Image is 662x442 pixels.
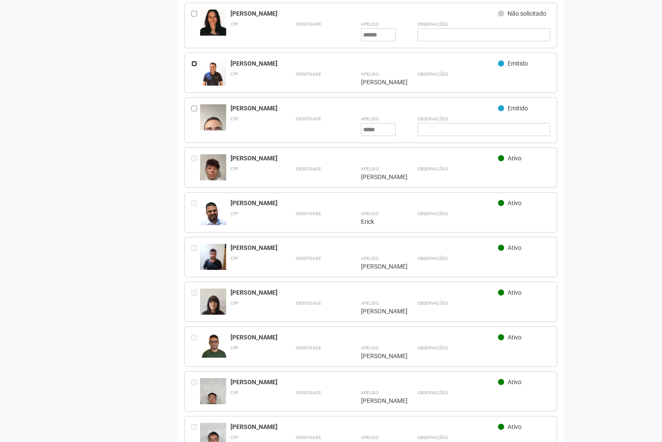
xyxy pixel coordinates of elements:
[418,256,448,261] strong: Observações
[231,301,239,306] strong: CPF
[200,289,226,335] img: user.jpg
[361,346,379,350] strong: Apelido
[231,104,498,112] div: [PERSON_NAME]
[231,22,239,27] strong: CPF
[361,256,379,261] strong: Apelido
[200,104,226,164] img: user.jpg
[191,333,200,360] div: Entre em contato com a Aministração para solicitar o cancelamento ou 2a via
[231,423,498,431] div: [PERSON_NAME]
[508,105,528,112] span: Emitido
[231,116,239,121] strong: CPF
[361,263,396,270] div: [PERSON_NAME]
[361,352,396,360] div: [PERSON_NAME]
[231,289,498,296] div: [PERSON_NAME]
[508,334,522,341] span: Ativo
[508,10,546,17] span: Não solicitado
[361,22,379,27] strong: Apelido
[231,333,498,341] div: [PERSON_NAME]
[231,378,498,386] div: [PERSON_NAME]
[191,378,200,405] div: Entre em contato com a Aministração para solicitar o cancelamento ou 2a via
[361,211,379,216] strong: Apelido
[508,423,522,430] span: Ativo
[231,199,498,207] div: [PERSON_NAME]
[361,307,396,315] div: [PERSON_NAME]
[191,154,200,181] div: Entre em contato com a Aministração para solicitar o cancelamento ou 2a via
[296,346,321,350] strong: Identidade
[231,211,239,216] strong: CPF
[418,390,448,395] strong: Observações
[200,244,226,279] img: user.jpg
[191,244,200,270] div: Entre em contato com a Aministração para solicitar o cancelamento ou 2a via
[296,256,321,261] strong: Identidade
[361,397,396,405] div: [PERSON_NAME]
[418,22,448,27] strong: Observações
[200,154,226,201] img: user.jpg
[231,256,239,261] strong: CPF
[231,154,498,162] div: [PERSON_NAME]
[361,218,396,226] div: Erick
[296,116,321,121] strong: Identidade
[418,166,448,171] strong: Observações
[418,211,448,216] strong: Observações
[296,435,321,440] strong: Identidade
[361,301,379,306] strong: Apelido
[418,116,448,121] strong: Observações
[231,390,239,395] strong: CPF
[231,244,498,252] div: [PERSON_NAME]
[296,166,321,171] strong: Identidade
[361,116,379,121] strong: Apelido
[418,301,448,306] strong: Observações
[296,72,321,76] strong: Identidade
[191,199,200,226] div: Entre em contato com a Aministração para solicitar o cancelamento ou 2a via
[361,166,379,171] strong: Apelido
[508,60,528,67] span: Emitido
[508,244,522,251] span: Ativo
[418,346,448,350] strong: Observações
[418,435,448,440] strong: Observações
[361,173,396,181] div: [PERSON_NAME]
[231,60,498,67] div: [PERSON_NAME]
[200,378,226,425] img: user.jpg
[361,390,379,395] strong: Apelido
[296,22,321,27] strong: Identidade
[200,60,226,94] img: user.jpg
[508,199,522,206] span: Ativo
[508,155,522,162] span: Ativo
[231,166,239,171] strong: CPF
[191,289,200,315] div: Entre em contato com a Aministração para solicitar o cancelamento ou 2a via
[361,72,379,76] strong: Apelido
[231,435,239,440] strong: CPF
[231,10,498,17] div: [PERSON_NAME]
[231,72,239,76] strong: CPF
[200,333,226,358] img: user.jpg
[231,346,239,350] strong: CPF
[296,390,321,395] strong: Identidade
[200,199,226,236] img: user.jpg
[200,10,226,36] img: user.jpg
[418,72,448,76] strong: Observações
[296,301,321,306] strong: Identidade
[508,289,522,296] span: Ativo
[361,78,396,86] div: [PERSON_NAME]
[508,379,522,386] span: Ativo
[296,211,321,216] strong: Identidade
[361,435,379,440] strong: Apelido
